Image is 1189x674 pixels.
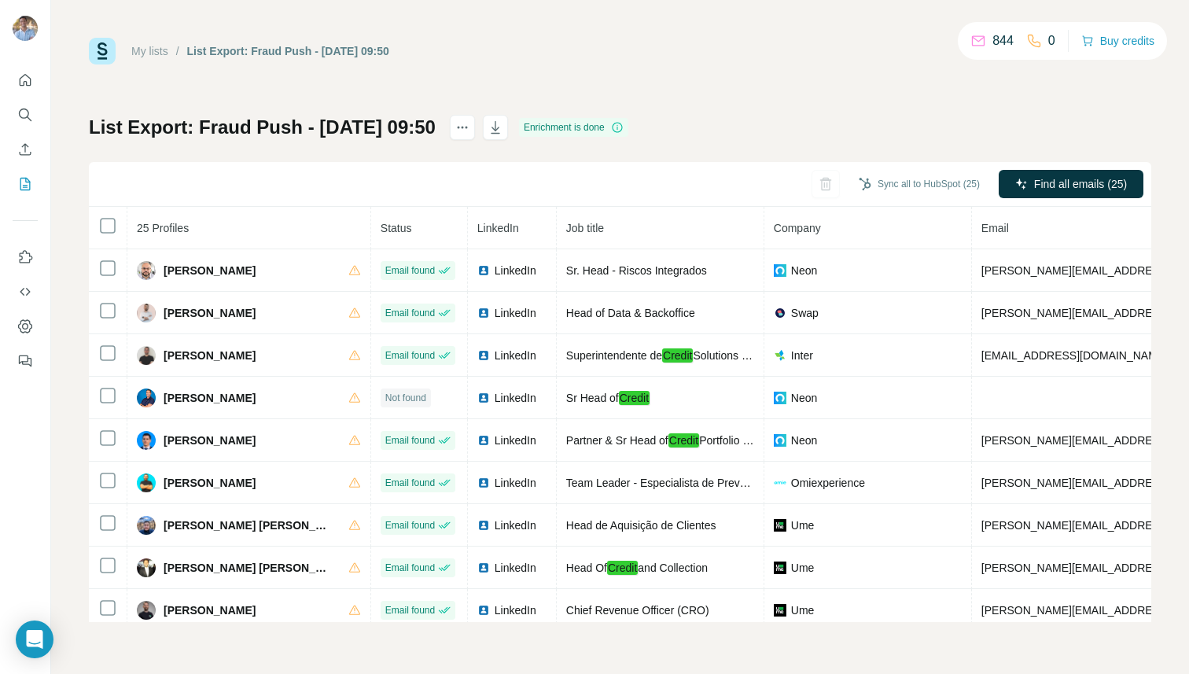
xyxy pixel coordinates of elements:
[385,433,435,447] span: Email found
[791,433,817,448] span: Neon
[385,476,435,490] span: Email found
[566,222,604,234] span: Job title
[981,349,1168,362] span: [EMAIL_ADDRESS][DOMAIN_NAME]
[164,433,256,448] span: [PERSON_NAME]
[566,477,857,489] span: Team Leader - Especialista de Prevenção à Fraude e Risco
[566,561,708,575] span: Head Of and Collection
[495,475,536,491] span: LinkedIn
[848,172,991,196] button: Sync all to HubSpot (25)
[477,264,490,277] img: LinkedIn logo
[519,118,628,137] div: Enrichment is done
[774,307,786,319] img: company-logo
[164,263,256,278] span: [PERSON_NAME]
[774,264,786,277] img: company-logo
[981,222,1009,234] span: Email
[774,519,786,532] img: company-logo
[607,561,638,575] em: Credit
[1081,30,1154,52] button: Buy credits
[477,222,519,234] span: LinkedIn
[164,475,256,491] span: [PERSON_NAME]
[164,517,333,533] span: [PERSON_NAME] [PERSON_NAME]
[477,349,490,362] img: LinkedIn logo
[13,347,38,375] button: Feedback
[477,434,490,447] img: LinkedIn logo
[13,101,38,129] button: Search
[495,263,536,278] span: LinkedIn
[385,518,435,532] span: Email found
[791,560,815,576] span: Ume
[495,348,536,363] span: LinkedIn
[450,115,475,140] button: actions
[495,560,536,576] span: LinkedIn
[999,170,1143,198] button: Find all emails (25)
[16,621,53,658] div: Open Intercom Messenger
[566,391,650,405] span: Sr Head of
[137,516,156,535] img: Avatar
[774,604,786,617] img: company-logo
[774,222,821,234] span: Company
[385,391,426,405] span: Not found
[164,390,256,406] span: [PERSON_NAME]
[137,431,156,450] img: Avatar
[385,306,435,320] span: Email found
[791,390,817,406] span: Neon
[13,278,38,306] button: Use Surfe API
[187,43,389,59] div: List Export: Fraud Push - [DATE] 09:50
[477,604,490,617] img: LinkedIn logo
[495,390,536,406] span: LinkedIn
[13,66,38,94] button: Quick start
[13,243,38,271] button: Use Surfe on LinkedIn
[774,392,786,404] img: company-logo
[774,562,786,574] img: company-logo
[791,305,819,321] span: Swap
[385,561,435,575] span: Email found
[385,603,435,617] span: Email found
[495,305,536,321] span: LinkedIn
[791,263,817,278] span: Neon
[1048,31,1055,50] p: 0
[385,263,435,278] span: Email found
[791,348,813,363] span: Inter
[137,261,156,280] img: Avatar
[89,115,436,140] h1: List Export: Fraud Push - [DATE] 09:50
[477,519,490,532] img: LinkedIn logo
[619,391,650,405] em: Credit
[137,473,156,492] img: Avatar
[668,433,699,447] em: Credit
[137,222,189,234] span: 25 Profiles
[164,560,333,576] span: [PERSON_NAME] [PERSON_NAME]
[566,433,807,447] span: Partner & Sr Head of Portfolio Management
[477,477,490,489] img: LinkedIn logo
[791,475,865,491] span: Omiexperience
[992,31,1014,50] p: 844
[774,434,786,447] img: company-logo
[13,16,38,41] img: Avatar
[13,312,38,341] button: Dashboard
[381,222,412,234] span: Status
[137,601,156,620] img: Avatar
[13,135,38,164] button: Enrich CSV
[566,348,796,363] span: Superintendente de Solutions & Analytics
[791,517,815,533] span: Ume
[385,348,435,363] span: Email found
[477,392,490,404] img: LinkedIn logo
[1034,176,1127,192] span: Find all emails (25)
[477,307,490,319] img: LinkedIn logo
[13,170,38,198] button: My lists
[164,348,256,363] span: [PERSON_NAME]
[164,305,256,321] span: [PERSON_NAME]
[566,307,695,319] span: Head of Data & Backoffice
[137,304,156,322] img: Avatar
[774,481,786,484] img: company-logo
[662,348,693,363] em: Credit
[137,389,156,407] img: Avatar
[495,517,536,533] span: LinkedIn
[137,558,156,577] img: Avatar
[131,45,168,57] a: My lists
[176,43,179,59] li: /
[495,602,536,618] span: LinkedIn
[774,349,786,362] img: company-logo
[164,602,256,618] span: [PERSON_NAME]
[477,562,490,574] img: LinkedIn logo
[791,602,815,618] span: Ume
